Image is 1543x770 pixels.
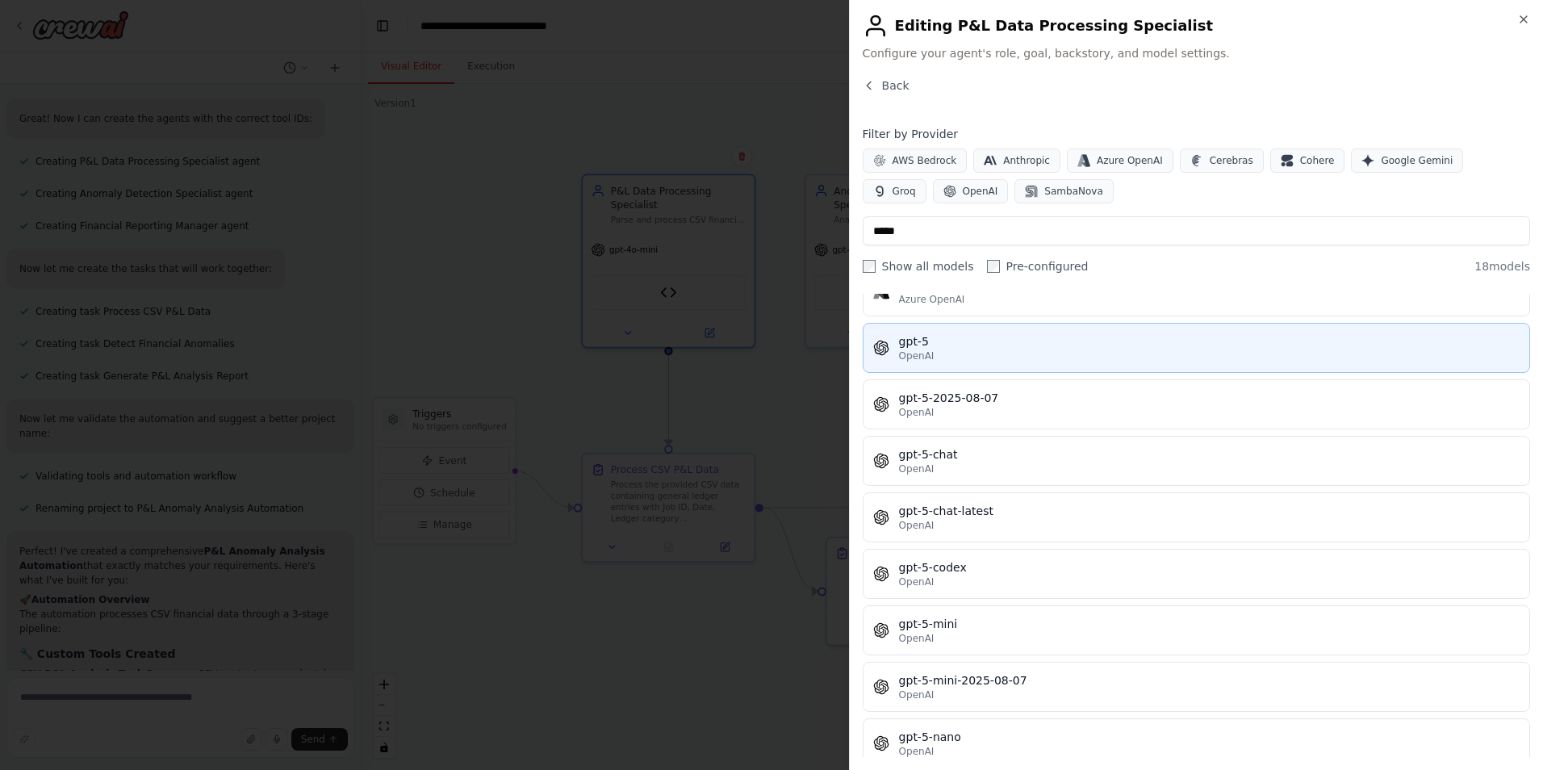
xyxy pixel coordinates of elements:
h4: Filter by Provider [863,126,1530,142]
span: Azure OpenAI [899,293,965,306]
label: Show all models [863,258,974,274]
button: gpt-5-2025-08-07OpenAI [863,379,1530,429]
button: gpt-5-miniOpenAI [863,605,1530,655]
span: Google Gemini [1381,154,1453,167]
input: Show all models [863,260,876,273]
span: OpenAI [899,462,935,475]
span: Cerebras [1210,154,1253,167]
button: gpt-5OpenAI [863,323,1530,373]
div: gpt-5 [899,333,1520,349]
button: Cerebras [1180,149,1264,173]
div: gpt-5-mini-2025-08-07 [899,672,1520,688]
button: Google Gemini [1351,149,1463,173]
button: gpt-5-chat-latestOpenAI [863,492,1530,542]
span: 18 models [1474,258,1530,274]
div: gpt-5-2025-08-07 [899,390,1520,406]
button: gpt-5-chatOpenAI [863,436,1530,486]
span: SambaNova [1044,185,1102,198]
span: OpenAI [899,406,935,419]
span: OpenAI [899,688,935,701]
div: gpt-5-chat [899,446,1520,462]
button: Anthropic [973,149,1060,173]
div: gpt-5-mini [899,616,1520,632]
button: Groq [863,179,926,203]
span: AWS Bedrock [893,154,957,167]
span: Anthropic [1003,154,1050,167]
button: SambaNova [1014,179,1113,203]
button: Back [863,77,909,94]
span: Back [882,77,909,94]
div: gpt-5-nano [899,729,1520,745]
span: Cohere [1300,154,1335,167]
h2: Editing P&L Data Processing Specialist [863,13,1530,39]
button: gpt-5-codexOpenAI [863,549,1530,599]
span: OpenAI [899,745,935,758]
button: OpenAI [933,179,1009,203]
label: Pre-configured [987,258,1089,274]
span: Configure your agent's role, goal, backstory, and model settings. [863,45,1530,61]
span: Groq [893,185,916,198]
span: Azure OpenAI [1097,154,1163,167]
div: gpt-5-chat-latest [899,503,1520,519]
button: gpt-5-nanoOpenAI [863,718,1530,768]
button: gpt-5-mini-2025-08-07OpenAI [863,662,1530,712]
div: gpt-5-codex [899,559,1520,575]
button: AWS Bedrock [863,149,968,173]
span: OpenAI [899,519,935,532]
span: OpenAI [899,349,935,362]
span: OpenAI [899,632,935,645]
button: Azure OpenAI [1067,149,1173,173]
span: OpenAI [963,185,998,198]
span: OpenAI [899,575,935,588]
button: Cohere [1270,149,1345,173]
input: Pre-configured [987,260,1000,273]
